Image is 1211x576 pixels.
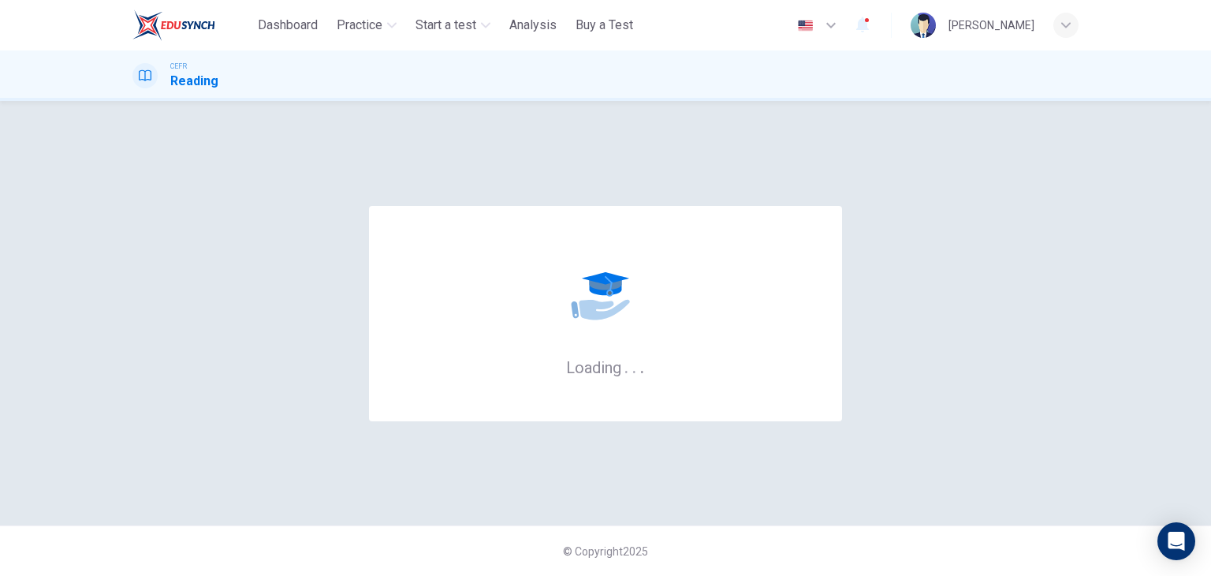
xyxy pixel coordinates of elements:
[639,353,645,379] h6: .
[337,16,382,35] span: Practice
[170,61,187,72] span: CEFR
[911,13,936,38] img: Profile picture
[503,11,563,39] button: Analysis
[415,16,476,35] span: Start a test
[330,11,403,39] button: Practice
[632,353,637,379] h6: .
[258,16,318,35] span: Dashboard
[576,16,633,35] span: Buy a Test
[1157,522,1195,560] div: Open Intercom Messenger
[566,357,645,377] h6: Loading
[252,11,324,39] button: Dashboard
[569,11,639,39] button: Buy a Test
[409,11,497,39] button: Start a test
[170,72,218,91] h1: Reading
[132,9,215,41] img: ELTC logo
[948,16,1034,35] div: [PERSON_NAME]
[509,16,557,35] span: Analysis
[796,20,815,32] img: en
[132,9,252,41] a: ELTC logo
[624,353,629,379] h6: .
[563,545,648,558] span: © Copyright 2025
